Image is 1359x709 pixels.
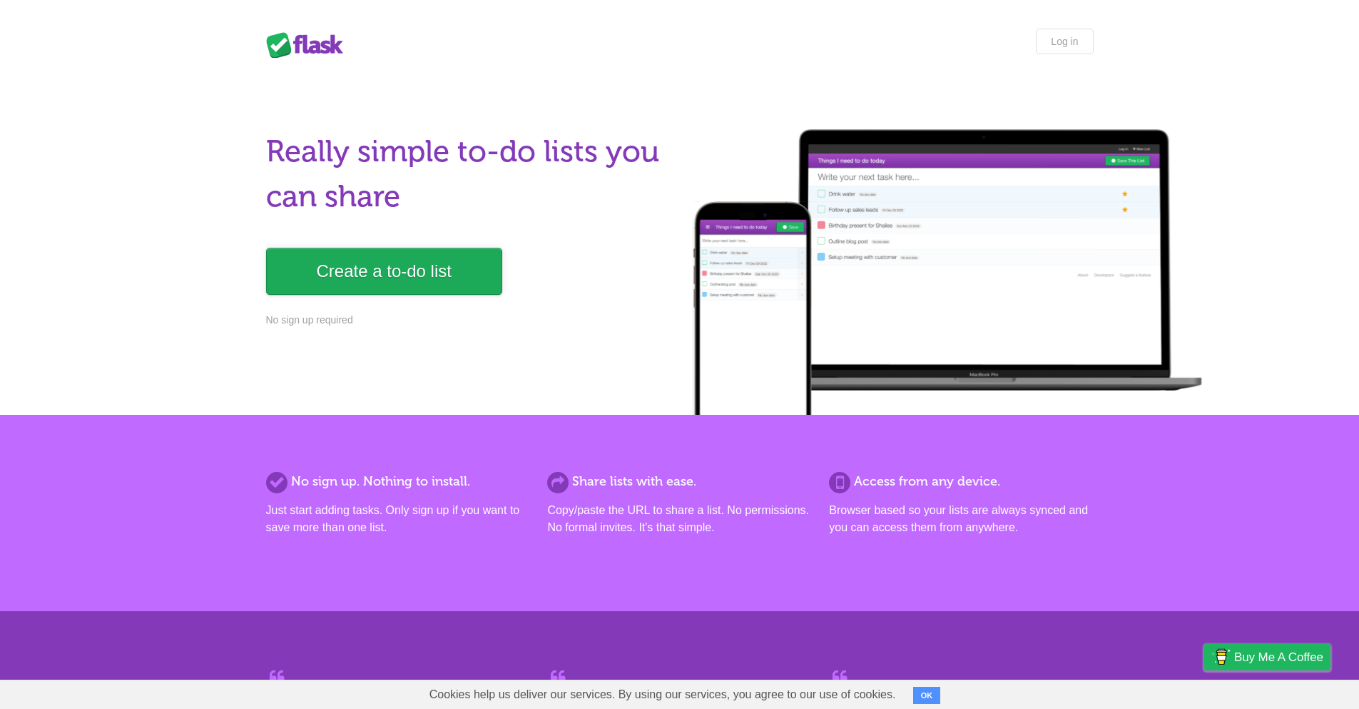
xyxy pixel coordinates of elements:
h1: Really simple to-do lists you can share [266,129,671,219]
img: Buy me a coffee [1211,645,1231,669]
span: Buy me a coffee [1234,645,1323,670]
span: Cookies help us deliver our services. By using our services, you agree to our use of cookies. [415,680,910,709]
h2: No sign up. Nothing to install. [266,472,530,491]
p: No sign up required [266,313,671,328]
p: Just start adding tasks. Only sign up if you want to save more than one list. [266,502,530,536]
a: Log in [1036,29,1093,54]
p: Browser based so your lists are always synced and you can access them from anywhere. [829,502,1093,536]
div: Flask Lists [266,32,352,58]
p: Copy/paste the URL to share a list. No permissions. No formal invites. It's that simple. [547,502,811,536]
a: Buy me a coffee [1204,644,1330,670]
h2: Share lists with ease. [547,472,811,491]
a: Create a to-do list [266,248,502,295]
button: OK [913,687,941,704]
h2: Access from any device. [829,472,1093,491]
